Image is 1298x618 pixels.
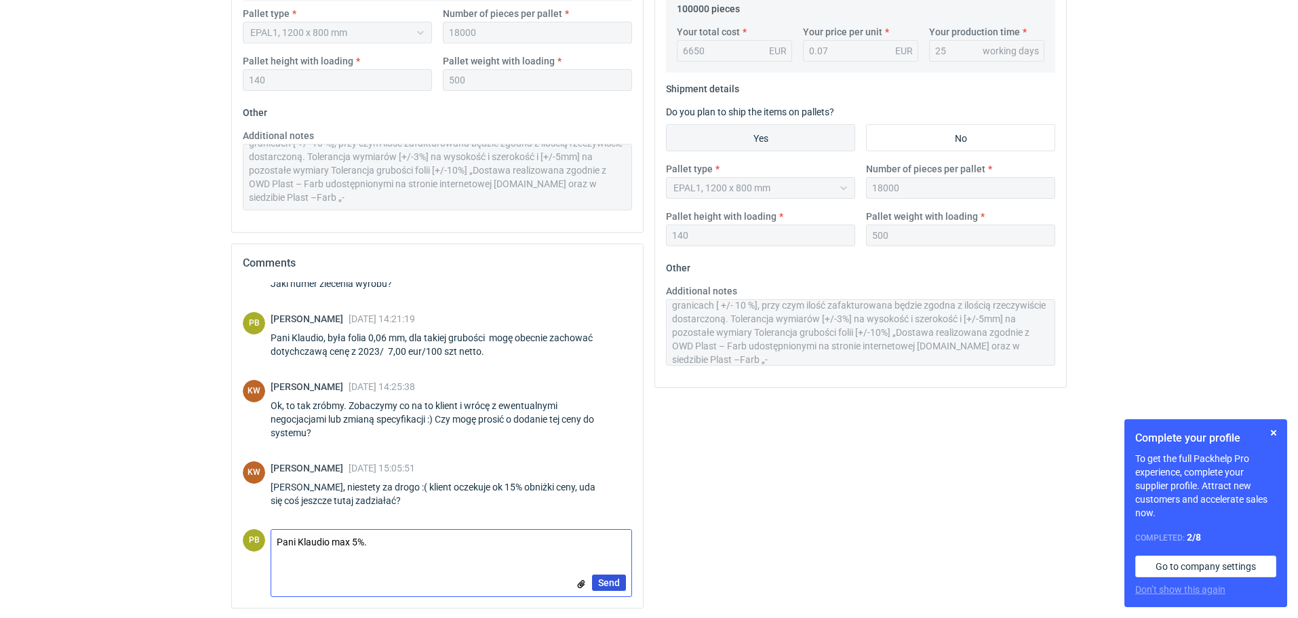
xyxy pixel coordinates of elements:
div: Klaudia Wiśniewska [243,461,265,484]
div: working days [983,44,1039,58]
h1: Complete your profile [1135,430,1276,446]
textarea: Termin realizacji ok 4 tygodnie od akceptacji grafiki Ważność cen 30 dni Dostawa na koszt produce... [666,299,1055,366]
div: Piotr Bożek [243,312,265,334]
h2: Comments [243,255,632,271]
div: Pani Klaudio, była folia 0,06 mm, dla takiej grubości mogę obecnie zachować dotychczawą cenę z 20... [271,331,632,358]
span: [DATE] 14:25:38 [349,381,415,392]
legend: Other [243,102,267,118]
button: Skip for now [1265,425,1282,441]
div: EUR [895,44,913,58]
div: [PERSON_NAME], niestety za drogo :( klient oczekuje ok 15% obniżki ceny, uda się coś jeszcze tuta... [271,480,632,507]
label: Pallet height with loading [243,54,353,68]
span: [PERSON_NAME] [271,313,349,324]
textarea: Pani Klaudio max 5%. [271,530,631,558]
figcaption: PB [243,312,265,334]
label: Pallet height with loading [666,210,776,223]
span: Send [598,578,620,587]
button: Don’t show this again [1135,583,1225,596]
span: [PERSON_NAME] [271,463,349,474]
textarea: Termin realizacji ok 4 tygodnie od akceptacji grafiki Ważność cen 30 dni Dostawa na koszt produce... [243,144,632,210]
p: To get the full Packhelp Pro experience, complete your supplier profile. Attract new customers an... [1135,452,1276,520]
div: Piotr Bożek [243,529,265,552]
div: Jaki numer zlecenia wyrobu? [271,277,415,290]
figcaption: KW [243,380,265,402]
a: Go to company settings [1135,556,1276,577]
div: Completed: [1135,530,1276,545]
label: Pallet type [243,7,290,20]
label: Your total cost [677,25,740,39]
span: [DATE] 15:05:51 [349,463,415,474]
span: [PERSON_NAME] [271,381,349,392]
span: [DATE] 14:21:19 [349,313,415,324]
div: Ok, to tak zróbmy. Zobaczymy co na to klient i wrócę z ewentualnymi negocjacjami lub zmianą specy... [271,399,632,440]
label: Pallet weight with loading [866,210,978,223]
label: Do you plan to ship the items on pallets? [666,107,834,117]
figcaption: PB [243,529,265,552]
label: Your price per unit [803,25,882,39]
label: Number of pieces per pallet [866,162,985,176]
label: Pallet weight with loading [443,54,555,68]
button: Send [592,575,626,591]
legend: Other [666,257,690,273]
label: Additional notes [243,129,314,142]
label: Number of pieces per pallet [443,7,562,20]
legend: Shipment details [666,78,739,94]
label: Pallet type [666,162,713,176]
div: EUR [769,44,787,58]
label: Your production time [929,25,1020,39]
strong: 2 / 8 [1187,532,1201,543]
div: Klaudia Wiśniewska [243,380,265,402]
figcaption: KW [243,461,265,484]
label: Additional notes [666,284,737,298]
